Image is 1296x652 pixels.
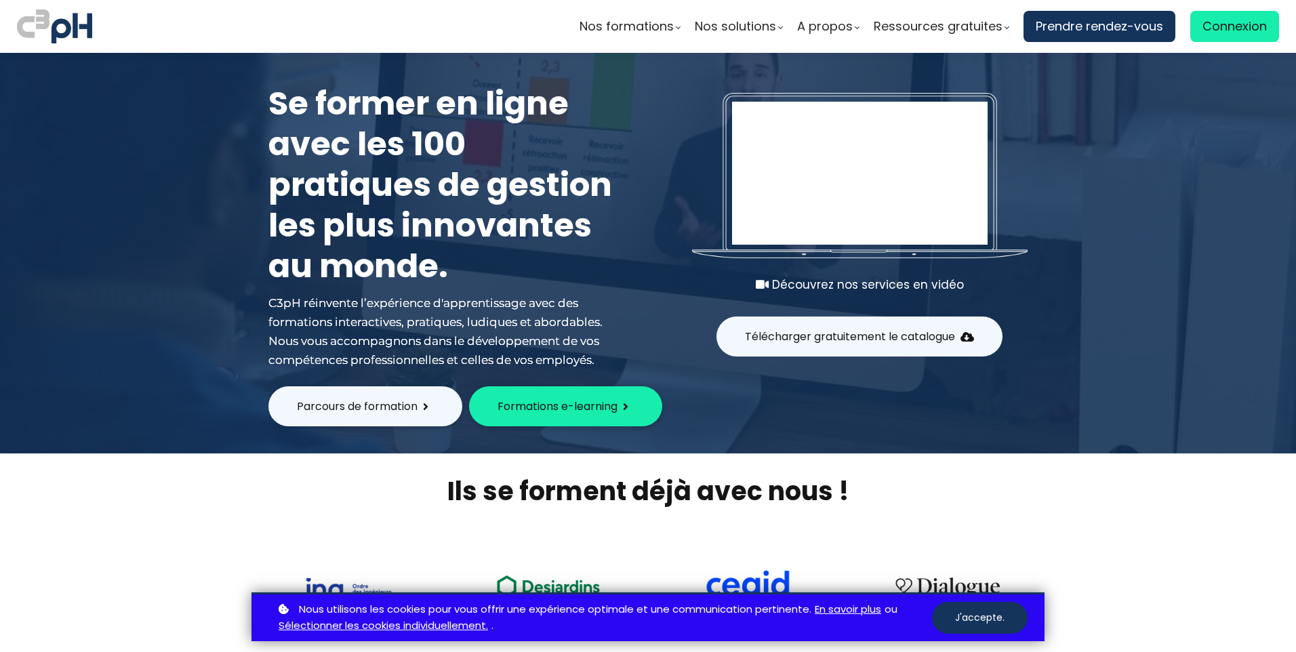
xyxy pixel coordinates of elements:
span: Télécharger gratuitement le catalogue [745,328,955,345]
a: Connexion [1190,11,1279,42]
span: Nos solutions [695,16,776,37]
a: En savoir plus [815,601,881,618]
img: 73f878ca33ad2a469052bbe3fa4fd140.png [305,578,392,605]
button: Formations e-learning [469,386,662,426]
a: Prendre rendez-vous [1024,11,1175,42]
button: Télécharger gratuitement le catalogue [716,317,1003,356]
img: cdf238afa6e766054af0b3fe9d0794df.png [704,570,791,605]
p: ou . [275,601,932,635]
span: Prendre rendez-vous [1036,16,1163,37]
img: logo C3PH [17,7,92,46]
img: ea49a208ccc4d6e7deb170dc1c457f3b.png [487,567,609,605]
span: Nos formations [580,16,674,37]
div: C3pH réinvente l’expérience d'apprentissage avec des formations interactives, pratiques, ludiques... [268,293,621,369]
h1: Se former en ligne avec les 100 pratiques de gestion les plus innovantes au monde. [268,83,621,287]
button: J'accepte. [932,602,1028,634]
button: Parcours de formation [268,386,462,426]
h2: Ils se forment déjà avec nous ! [251,474,1045,508]
span: Formations e-learning [498,398,617,415]
img: 4cbfeea6ce3138713587aabb8dcf64fe.png [887,569,1009,605]
span: Parcours de formation [297,398,418,415]
div: Découvrez nos services en vidéo [692,275,1028,294]
span: Ressources gratuites [874,16,1003,37]
span: Connexion [1202,16,1267,37]
span: A propos [797,16,853,37]
span: Nous utilisons les cookies pour vous offrir une expérience optimale et une communication pertinente. [299,601,811,618]
a: Sélectionner les cookies individuellement. [279,617,488,634]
